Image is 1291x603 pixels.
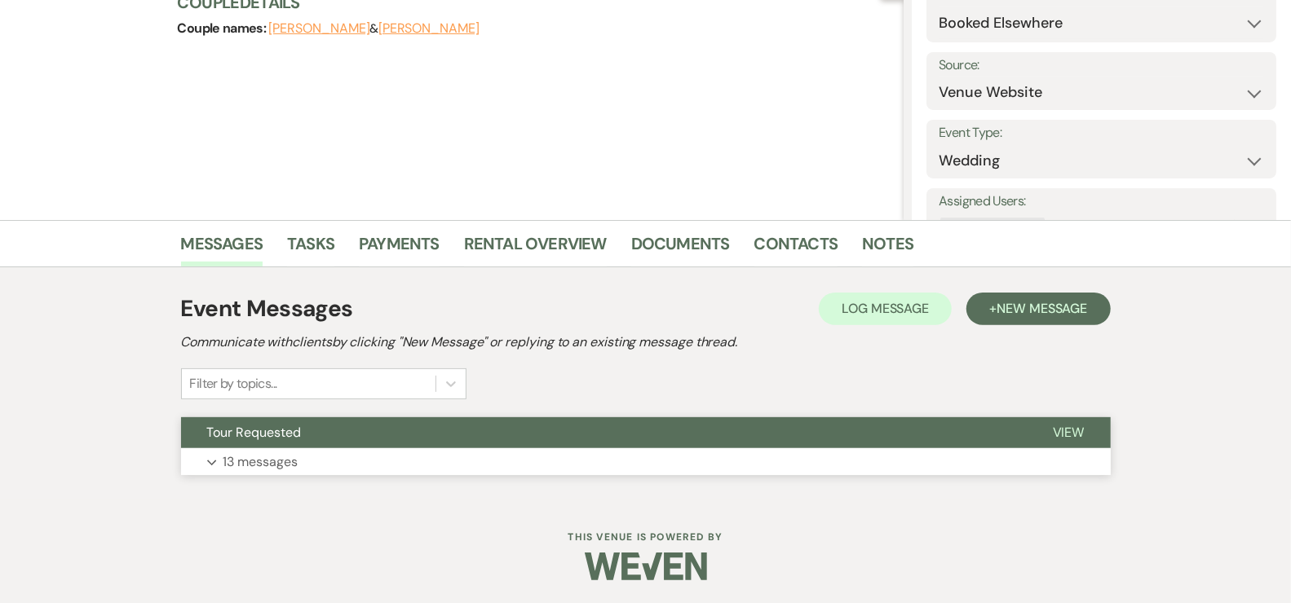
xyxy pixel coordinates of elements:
a: Messages [181,231,263,266]
a: Tasks [287,231,334,266]
img: Weven Logo [585,538,707,595]
h2: Communicate with clients by clicking "New Message" or replying to an existing message thread. [181,332,1111,352]
button: View [1027,417,1111,448]
p: 13 messages [223,451,298,473]
span: Tour Requested [207,424,302,441]
a: Documents [631,231,730,266]
button: [PERSON_NAME] [269,22,370,35]
a: Rental Overview [464,231,607,266]
a: Payments [359,231,440,266]
button: Tour Requested [181,417,1027,448]
span: View [1053,424,1085,441]
span: Couple names: [178,20,269,37]
label: Event Type: [939,121,1264,145]
a: Contacts [754,231,838,266]
div: Filter by topics... [190,374,277,394]
label: Assigned Users: [939,190,1264,213]
div: Delaney Ridge [940,218,1027,241]
span: & [269,20,480,37]
label: Source: [939,54,1264,77]
button: Log Message [819,293,952,325]
button: 13 messages [181,448,1111,476]
a: Notes [862,231,913,266]
span: Log Message [842,300,929,317]
span: New Message [997,300,1087,317]
button: +New Message [966,293,1110,325]
h1: Event Messages [181,292,353,326]
button: [PERSON_NAME] [378,22,480,35]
